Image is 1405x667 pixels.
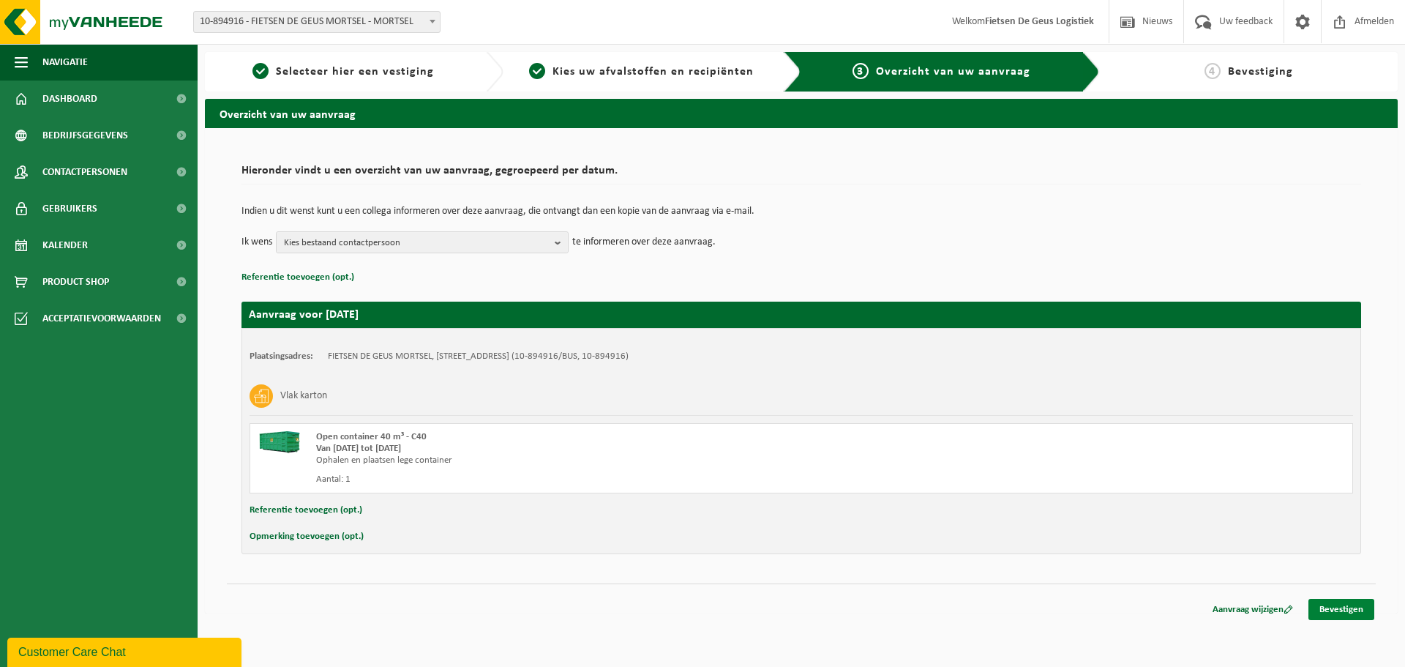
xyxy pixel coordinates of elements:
strong: Van [DATE] tot [DATE] [316,444,401,453]
a: Bevestigen [1308,599,1374,620]
img: HK-XC-40-GN-00.png [258,431,301,453]
button: Referentie toevoegen (opt.) [250,501,362,520]
span: 4 [1204,63,1221,79]
span: 10-894916 - FIETSEN DE GEUS MORTSEL - MORTSEL [194,12,440,32]
span: Kies uw afvalstoffen en recipiënten [552,66,754,78]
a: Aanvraag wijzigen [1202,599,1304,620]
p: Indien u dit wenst kunt u een collega informeren over deze aanvraag, die ontvangt dan een kopie v... [241,206,1361,217]
span: 2 [529,63,545,79]
span: Overzicht van uw aanvraag [876,66,1030,78]
div: Aantal: 1 [316,474,860,485]
td: FIETSEN DE GEUS MORTSEL, [STREET_ADDRESS] (10-894916/BUS, 10-894916) [328,351,629,362]
p: te informeren over deze aanvraag. [572,231,716,253]
iframe: chat widget [7,635,244,667]
span: Selecteer hier een vestiging [276,66,434,78]
a: 1Selecteer hier een vestiging [212,63,474,81]
span: Dashboard [42,81,97,117]
h2: Overzicht van uw aanvraag [205,99,1398,127]
span: Kalender [42,227,88,264]
a: 2Kies uw afvalstoffen en recipiënten [511,63,773,81]
span: 3 [853,63,869,79]
span: 1 [252,63,269,79]
span: Acceptatievoorwaarden [42,300,161,337]
h2: Hieronder vindt u een overzicht van uw aanvraag, gegroepeerd per datum. [241,165,1361,185]
span: Navigatie [42,44,88,81]
strong: Fietsen De Geus Logistiek [985,16,1094,27]
button: Opmerking toevoegen (opt.) [250,527,364,546]
span: Gebruikers [42,190,97,227]
strong: Plaatsingsadres: [250,351,313,361]
h3: Vlak karton [280,384,327,408]
span: Bevestiging [1228,66,1293,78]
span: Bedrijfsgegevens [42,117,128,154]
span: Kies bestaand contactpersoon [284,232,549,254]
span: Product Shop [42,264,109,300]
p: Ik wens [241,231,272,253]
span: Contactpersonen [42,154,127,190]
strong: Aanvraag voor [DATE] [249,309,359,321]
span: 10-894916 - FIETSEN DE GEUS MORTSEL - MORTSEL [193,11,441,33]
div: Ophalen en plaatsen lege container [316,455,860,466]
button: Referentie toevoegen (opt.) [241,268,354,287]
span: Open container 40 m³ - C40 [316,432,427,441]
button: Kies bestaand contactpersoon [276,231,569,253]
